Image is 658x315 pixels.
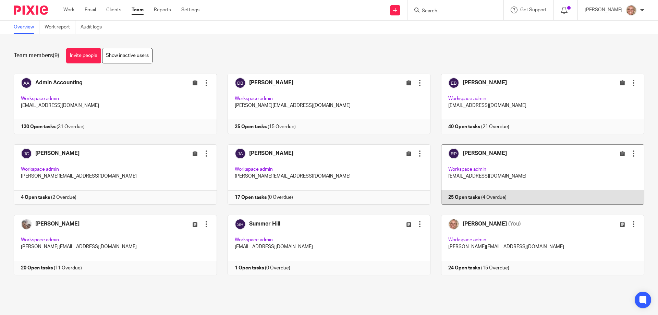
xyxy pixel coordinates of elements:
a: Reports [154,7,171,13]
a: Invite people [66,48,101,63]
a: Team [132,7,144,13]
a: Overview [14,21,39,34]
img: SJ.jpg [626,5,637,16]
a: Audit logs [81,21,107,34]
a: Work report [45,21,75,34]
span: Get Support [520,8,547,12]
p: [PERSON_NAME] [585,7,622,13]
a: Email [85,7,96,13]
h1: Team members [14,52,59,59]
a: Work [63,7,74,13]
span: (9) [53,53,59,58]
input: Search [421,8,483,14]
a: Settings [181,7,199,13]
img: Pixie [14,5,48,15]
a: Clients [106,7,121,13]
a: Show inactive users [102,48,153,63]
